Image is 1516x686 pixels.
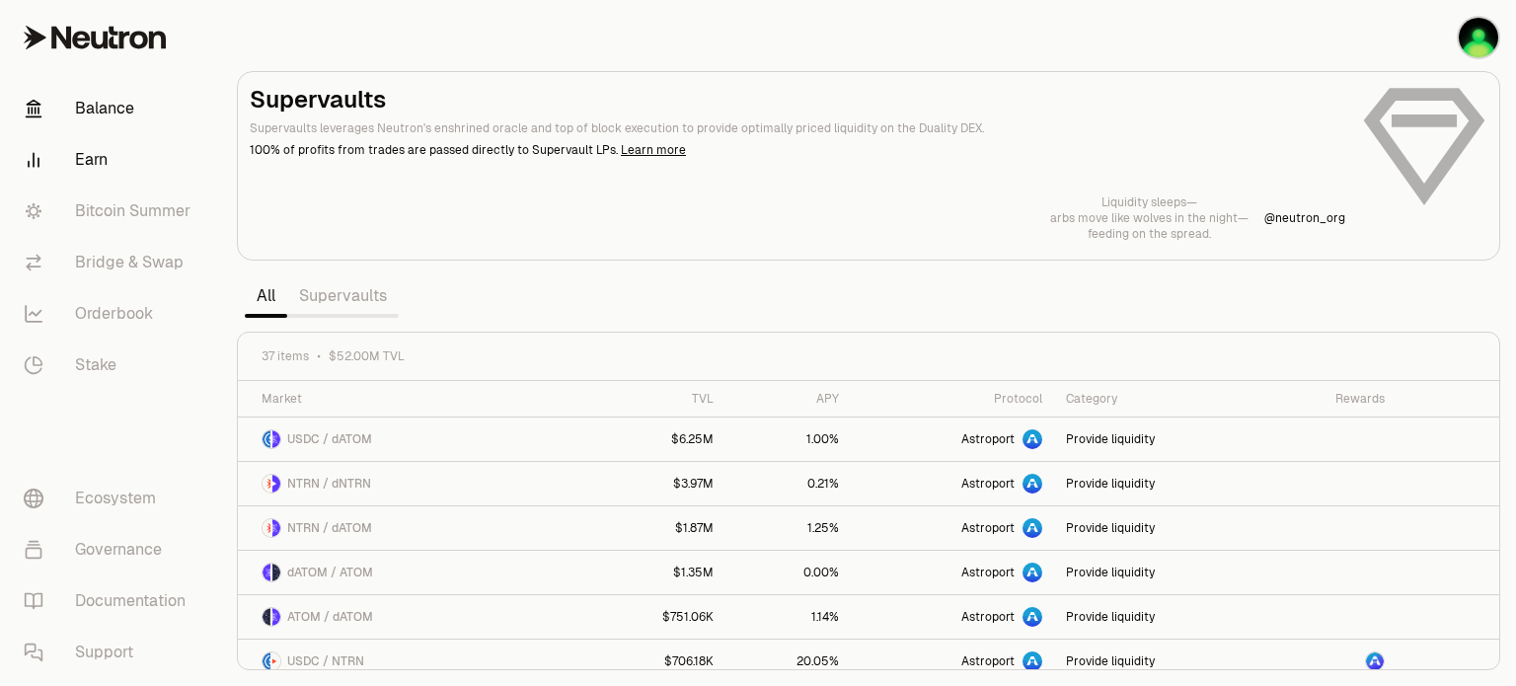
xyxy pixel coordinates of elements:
a: All [245,276,287,316]
a: $751.06K [581,595,725,639]
a: Orderbook [8,288,213,340]
a: Support [8,627,213,678]
a: Supervaults [287,276,399,316]
span: Astroport [961,565,1015,580]
img: ATOM Logo [272,564,280,581]
div: Protocol [863,391,1041,407]
p: arbs move like wolves in the night— [1050,210,1249,226]
img: dNTRN Logo [272,475,280,493]
h2: Supervaults [250,84,1345,115]
a: 20.05% [725,640,852,683]
span: NTRN / dNTRN [287,476,371,492]
a: Documentation [8,575,213,627]
a: Provide liquidity [1054,418,1262,461]
div: TVL [593,391,714,407]
img: NTRN Logo [272,652,280,670]
a: Learn more [621,142,686,158]
div: APY [737,391,840,407]
a: Liquidity sleeps—arbs move like wolves in the night—feeding on the spread. [1050,194,1249,242]
div: Category [1066,391,1251,407]
span: 37 items [262,348,309,364]
p: feeding on the spread. [1050,226,1249,242]
img: USDC Logo [263,430,270,448]
a: $1.87M [581,506,725,550]
a: Provide liquidity [1054,462,1262,505]
span: ATOM / dATOM [287,609,373,625]
span: $52.00M TVL [329,348,405,364]
img: NTRN Logo [263,475,270,493]
a: Balance [8,83,213,134]
a: NTRN LogodATOM LogoNTRN / dATOM [238,506,581,550]
a: Astroport [851,595,1053,639]
a: Astroport [851,640,1053,683]
img: dATOM Logo [272,430,280,448]
span: Astroport [961,476,1015,492]
a: $1.35M [581,551,725,594]
img: dATOM Logo [263,564,270,581]
span: USDC / NTRN [287,653,364,669]
a: Earn [8,134,213,186]
a: Astroport [851,506,1053,550]
span: NTRN / dATOM [287,520,372,536]
a: Astroport [851,551,1053,594]
img: ASTRO Logo [1366,652,1384,670]
a: Provide liquidity [1054,506,1262,550]
span: Astroport [961,653,1015,669]
span: Astroport [961,609,1015,625]
img: dATOM Logo [272,608,280,626]
a: $6.25M [581,418,725,461]
a: ATOM LogodATOM LogoATOM / dATOM [238,595,581,639]
span: USDC / dATOM [287,431,372,447]
a: Bridge & Swap [8,237,213,288]
a: Provide liquidity [1054,595,1262,639]
a: USDC LogodATOM LogoUSDC / dATOM [238,418,581,461]
a: NTRN LogodNTRN LogoNTRN / dNTRN [238,462,581,505]
a: Ecosystem [8,473,213,524]
a: Provide liquidity [1054,551,1262,594]
img: demarcal [1459,18,1498,57]
a: USDC LogoNTRN LogoUSDC / NTRN [238,640,581,683]
a: Bitcoin Summer [8,186,213,237]
a: $706.18K [581,640,725,683]
a: @neutron_org [1264,210,1345,226]
a: $3.97M [581,462,725,505]
div: Market [262,391,569,407]
a: dATOM LogoATOM LogodATOM / ATOM [238,551,581,594]
img: NTRN Logo [263,519,270,537]
p: @ neutron_org [1264,210,1345,226]
a: Stake [8,340,213,391]
a: Governance [8,524,213,575]
div: Rewards [1274,391,1386,407]
span: Astroport [961,520,1015,536]
img: dATOM Logo [272,519,280,537]
a: Astroport [851,462,1053,505]
img: USDC Logo [263,652,270,670]
a: 1.00% [725,418,852,461]
p: Liquidity sleeps— [1050,194,1249,210]
a: 0.21% [725,462,852,505]
a: 1.14% [725,595,852,639]
a: 0.00% [725,551,852,594]
p: Supervaults leverages Neutron's enshrined oracle and top of block execution to provide optimally ... [250,119,1345,137]
span: Astroport [961,431,1015,447]
p: 100% of profits from trades are passed directly to Supervault LPs. [250,141,1345,159]
img: ATOM Logo [263,608,270,626]
a: Astroport [851,418,1053,461]
a: ASTRO Logo [1262,640,1398,683]
a: Provide liquidity [1054,640,1262,683]
a: 1.25% [725,506,852,550]
span: dATOM / ATOM [287,565,373,580]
